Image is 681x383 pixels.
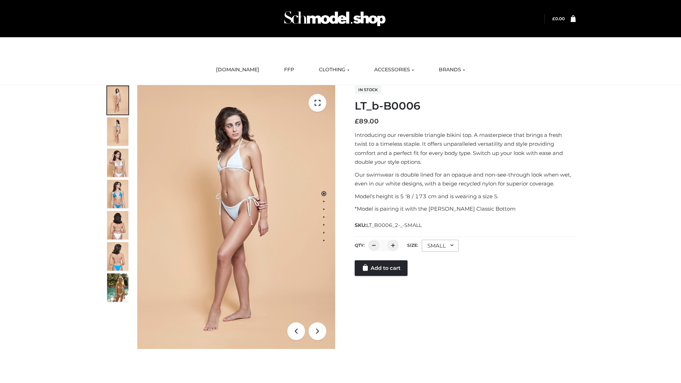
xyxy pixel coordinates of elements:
a: FFP [279,62,299,78]
img: ArielClassicBikiniTop_CloudNine_AzureSky_OW114ECO_3-scaled.jpg [107,149,128,177]
img: ArielClassicBikiniTop_CloudNine_AzureSky_OW114ECO_2-scaled.jpg [107,117,128,146]
div: SMALL [422,240,459,252]
img: ArielClassicBikiniTop_CloudNine_AzureSky_OW114ECO_4-scaled.jpg [107,180,128,208]
bdi: 89.00 [355,117,379,125]
label: Size: [407,243,418,248]
a: [DOMAIN_NAME] [211,62,265,78]
img: ArielClassicBikiniTop_CloudNine_AzureSky_OW114ECO_1-scaled.jpg [107,86,128,115]
p: Introducing our reversible triangle bikini top. A masterpiece that brings a fresh twist to a time... [355,131,576,167]
a: £0.00 [552,16,565,21]
a: ACCESSORIES [369,62,419,78]
span: £ [552,16,555,21]
span: SKU: [355,221,422,229]
a: CLOTHING [314,62,355,78]
img: Schmodel Admin 964 [282,5,388,33]
span: £ [355,117,359,125]
a: BRANDS [433,62,470,78]
p: Our swimwear is double lined for an opaque and non-see-through look when wet, even in our white d... [355,170,576,188]
span: In stock [355,85,381,94]
span: LT_B0006_2-_-SMALL [366,222,422,228]
img: ArielClassicBikiniTop_CloudNine_AzureSky_OW114ECO_8-scaled.jpg [107,242,128,271]
img: ArielClassicBikiniTop_CloudNine_AzureSky_OW114ECO_1 [137,85,335,349]
p: *Model is pairing it with the [PERSON_NAME] Classic Bottom [355,204,576,213]
bdi: 0.00 [552,16,565,21]
label: QTY: [355,243,365,248]
a: Add to cart [355,260,408,276]
p: Model’s height is 5 ‘8 / 173 cm and is wearing a size S. [355,192,576,201]
img: Arieltop_CloudNine_AzureSky2.jpg [107,273,128,302]
h1: LT_b-B0006 [355,100,576,112]
img: ArielClassicBikiniTop_CloudNine_AzureSky_OW114ECO_7-scaled.jpg [107,211,128,239]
